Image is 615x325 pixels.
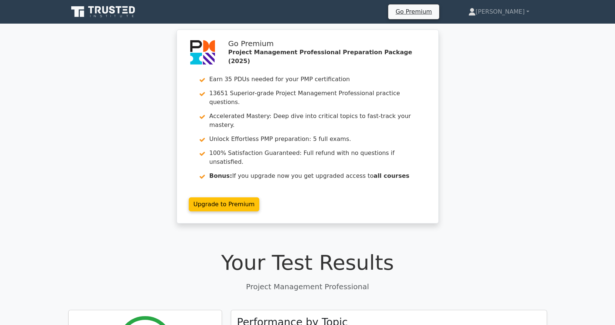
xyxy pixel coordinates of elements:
[189,197,260,211] a: Upgrade to Premium
[451,4,547,19] a: [PERSON_NAME]
[68,281,547,292] p: Project Management Professional
[391,7,436,17] a: Go Premium
[68,250,547,275] h1: Your Test Results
